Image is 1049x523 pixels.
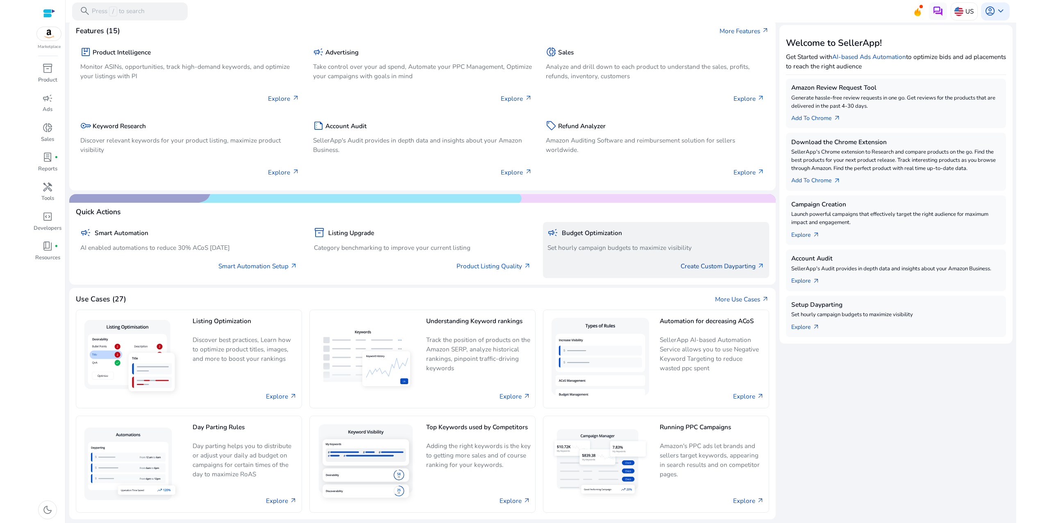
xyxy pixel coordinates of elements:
[81,424,185,504] img: Day Parting Rules
[314,227,325,238] span: inventory_2
[791,319,827,332] a: Explorearrow_outward
[292,168,300,176] span: arrow_outward
[762,27,769,34] span: arrow_outward
[757,168,765,176] span: arrow_outward
[833,115,841,122] span: arrow_outward
[501,168,532,177] p: Explore
[791,94,1001,111] p: Generate hassle-free review requests in one go. Get reviews for the products that are delivered i...
[547,243,765,252] p: Set hourly campaign budgets to maximize visibility
[42,182,53,192] span: handyman
[193,317,297,332] h5: Listing Optimization
[37,27,61,41] img: amazon.svg
[268,94,299,103] p: Explore
[42,241,53,251] span: book_4
[33,61,62,91] a: inventory_2Product
[313,136,532,154] p: SellerApp's Audit provides in depth data and insights about your Amazon Business.
[681,261,765,271] a: Create Custom Dayparting
[292,95,300,102] span: arrow_outward
[313,62,532,81] p: Take control over your ad spend, Automate your PPC Management, Optimize your campaigns with goals...
[218,261,297,271] a: Smart Automation Setup
[42,152,53,163] span: lab_profile
[80,136,300,154] p: Discover relevant keywords for your product listing, maximize product visibility
[290,497,297,505] span: arrow_outward
[501,94,532,103] p: Explore
[523,393,531,400] span: arrow_outward
[325,122,367,130] h5: Account Audit
[832,52,906,61] a: AI-based Ads Automation
[314,323,419,395] img: Understanding Keyword rankings
[42,122,53,133] span: donut_small
[500,496,531,505] a: Explore
[41,136,54,144] p: Sales
[791,255,1001,262] h5: Account Audit
[546,62,765,81] p: Analyze and drill down to each product to understand the sales, profits, refunds, inventory, cust...
[660,317,764,332] h5: Automation for decreasing ACoS
[546,120,556,131] span: sell
[954,7,963,16] img: us.svg
[33,239,62,269] a: book_4fiber_manual_recordResources
[41,195,54,203] p: Tools
[791,138,1001,146] h5: Download the Chrome Extension
[786,38,1006,48] h3: Welcome to SellerApp!
[525,95,532,102] span: arrow_outward
[757,95,765,102] span: arrow_outward
[791,227,827,240] a: Explorearrow_outward
[33,91,62,120] a: campaignAds
[813,278,820,285] span: arrow_outward
[757,263,765,270] span: arrow_outward
[525,168,532,176] span: arrow_outward
[791,173,848,186] a: Add To Chrome
[660,423,764,438] h5: Running PPC Campaigns
[42,93,53,104] span: campaign
[500,392,531,401] a: Explore
[548,315,652,404] img: Automation for decreasing ACoS
[193,335,297,370] p: Discover best practices, Learn how to optimize product titles, images, and more to boost your ran...
[791,148,1001,172] p: SellerApp's Chrome extension to Research and compare products on the go. Find the best products f...
[54,245,58,248] span: fiber_manual_record
[757,393,764,400] span: arrow_outward
[79,6,90,16] span: search
[76,27,120,35] h4: Features (15)
[791,201,1001,208] h5: Campaign Creation
[715,294,769,304] a: More Use Casesarrow_outward
[660,335,764,373] p: SellerApp AI-based Automation Service allows you to use Negative Keyword Targeting to reduce wast...
[757,497,764,505] span: arrow_outward
[546,47,556,57] span: donut_small
[995,6,1006,16] span: keyboard_arrow_down
[290,263,297,270] span: arrow_outward
[193,423,297,438] h5: Day Parting Rules
[38,76,57,84] p: Product
[548,426,652,503] img: Running PPC Campaigns
[42,63,53,74] span: inventory_2
[791,211,1001,227] p: Launch powerful campaigns that effectively target the right audience for maximum impact and engag...
[325,49,359,56] h5: Advertising
[76,295,126,303] h4: Use Cases (27)
[38,44,61,50] p: Marketplace
[80,227,91,238] span: campaign
[34,224,61,233] p: Developers
[733,496,764,505] a: Explore
[38,165,57,173] p: Reports
[762,296,769,303] span: arrow_outward
[80,47,91,57] span: package
[720,26,769,36] a: More Featuresarrow_outward
[266,496,297,505] a: Explore
[558,122,606,130] h5: Refund Analyzer
[791,273,827,286] a: Explorearrow_outward
[290,393,297,400] span: arrow_outward
[524,263,531,270] span: arrow_outward
[523,497,531,505] span: arrow_outward
[80,243,297,252] p: AI enabled automations to reduce 30% ACoS [DATE]
[456,261,531,271] a: Product Listing Quality
[833,177,841,185] span: arrow_outward
[92,7,145,16] p: Press to search
[791,84,1001,91] h5: Amazon Review Request Tool
[426,335,531,373] p: Track the position of products on the Amazon SERP, analyze historical rankings, pinpoint traffic-...
[33,121,62,150] a: donut_smallSales
[791,110,848,123] a: Add To Chrome
[733,392,764,401] a: Explore
[558,49,574,56] h5: Sales
[109,7,117,16] span: /
[95,229,148,237] h5: Smart Automation
[562,229,622,237] h5: Budget Optimization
